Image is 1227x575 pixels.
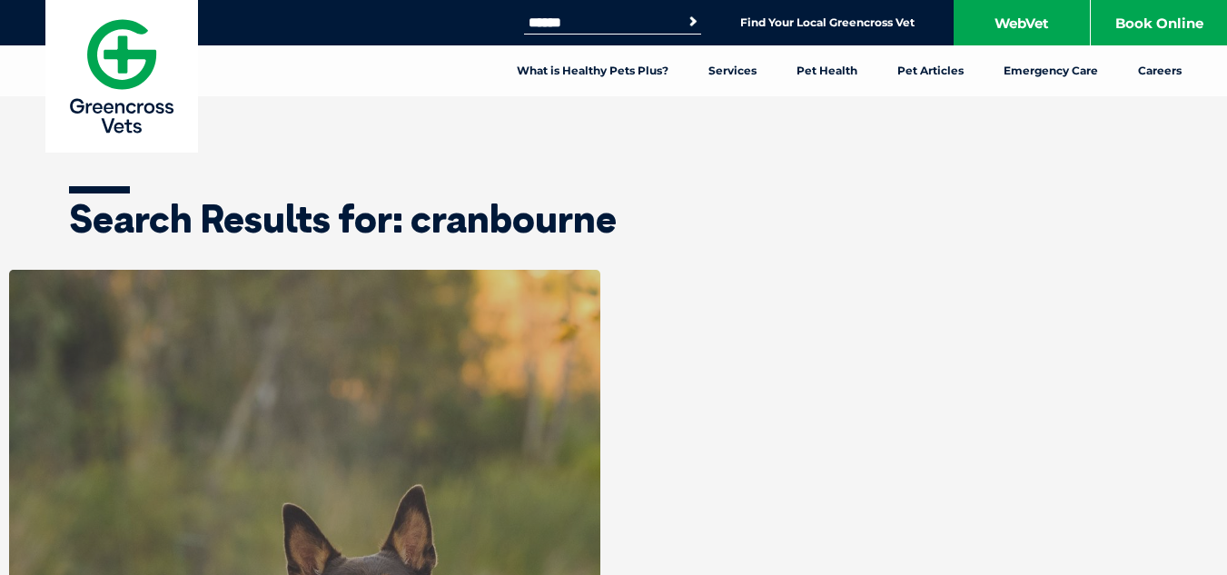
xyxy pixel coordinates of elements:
a: Services [688,45,777,96]
a: Pet Articles [877,45,984,96]
a: Find Your Local Greencross Vet [740,15,915,30]
button: Search [684,13,702,31]
a: What is Healthy Pets Plus? [497,45,688,96]
a: Emergency Care [984,45,1118,96]
a: Careers [1118,45,1202,96]
a: Pet Health [777,45,877,96]
h1: Search Results for: cranbourne [69,200,1159,238]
